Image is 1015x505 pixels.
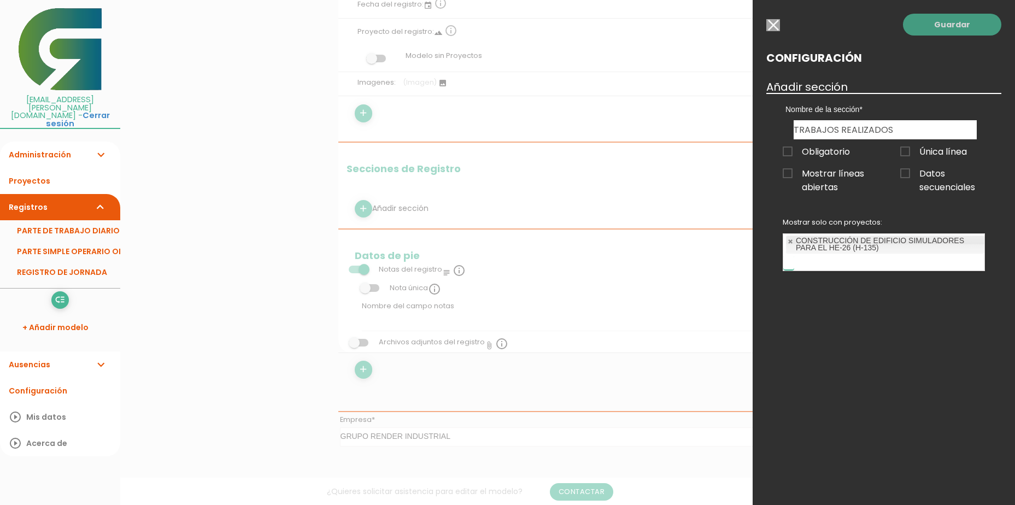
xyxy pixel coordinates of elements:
p: Mostrar solo con proyectos: [783,218,985,227]
input: Mostrar solo con proyectos: CONSTRUCCIÓN DE EDIFICIO SIMULADORES PARA EL HE-26 (H-135) [783,255,794,270]
h2: Configuración [766,52,1001,64]
div: CONSTRUCCIÓN DE EDIFICIO SIMULADORES PARA EL HE-26 (H-135) [796,237,982,251]
span: Única línea [900,145,967,158]
h3: Añadir sección [766,81,1001,93]
span: Mostrar líneas abiertas [783,167,867,180]
span: Obligatorio [783,145,850,158]
a: Guardar [903,14,1001,36]
span: Datos secuenciales [900,167,985,180]
label: Nombre de la sección [785,104,985,115]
